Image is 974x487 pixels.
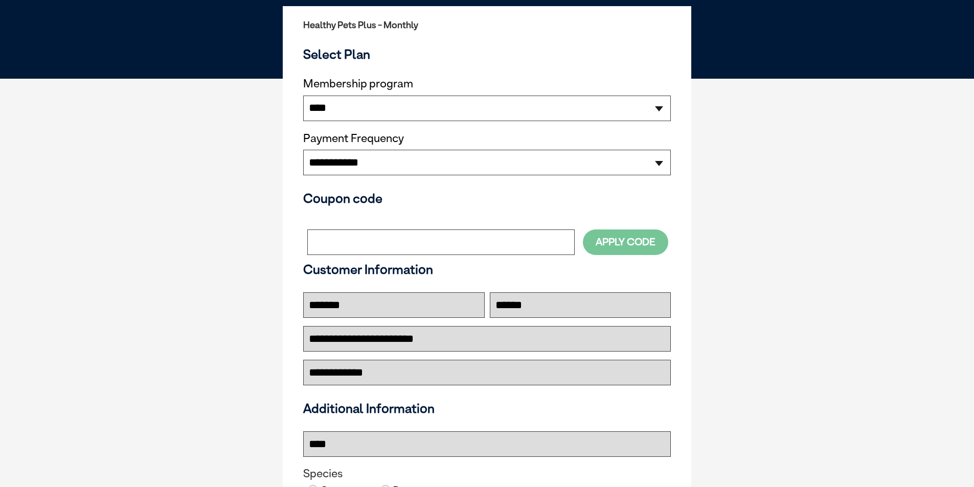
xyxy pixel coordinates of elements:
[583,229,668,254] button: Apply Code
[303,132,404,145] label: Payment Frequency
[303,191,671,206] h3: Coupon code
[303,47,671,62] h3: Select Plan
[303,77,671,90] label: Membership program
[299,401,675,416] h3: Additional Information
[303,20,671,30] h2: Healthy Pets Plus - Monthly
[303,262,671,277] h3: Customer Information
[303,467,671,480] legend: Species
